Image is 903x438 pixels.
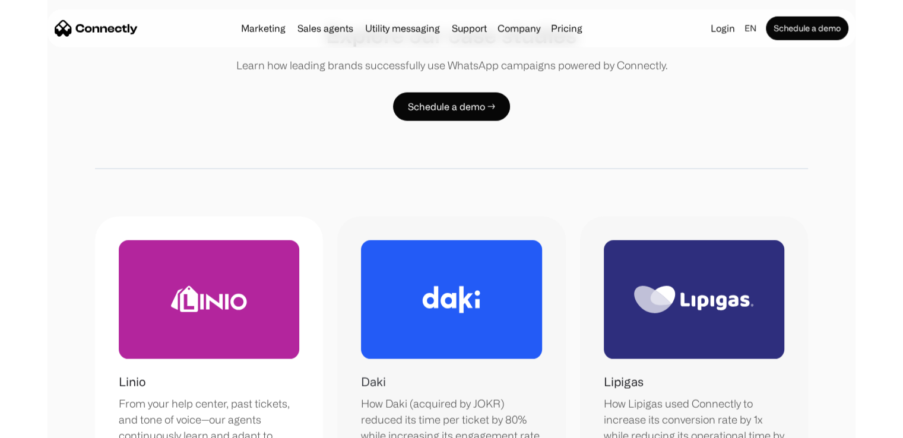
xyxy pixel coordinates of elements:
div: Company [498,20,540,37]
img: Linio Logo [171,286,247,313]
h1: Linio [119,373,145,391]
div: en [740,20,763,37]
a: Sales agents [293,24,358,33]
a: Schedule a demo [766,17,848,40]
aside: Language selected: English [12,416,71,434]
a: home [55,20,138,37]
h1: Daki [361,373,386,391]
div: Company [494,20,544,37]
a: Marketing [236,24,290,33]
a: Schedule a demo → [393,93,510,121]
div: en [744,20,756,37]
h1: Lipigas [604,373,644,391]
a: Login [706,20,740,37]
a: Utility messaging [360,24,445,33]
ul: Language list [24,417,71,434]
img: Daki Logo [422,286,480,313]
div: Learn how leading brands successfully use WhatsApp campaigns powered by Connectly. [236,58,667,74]
a: Pricing [546,24,587,33]
a: Support [447,24,492,33]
